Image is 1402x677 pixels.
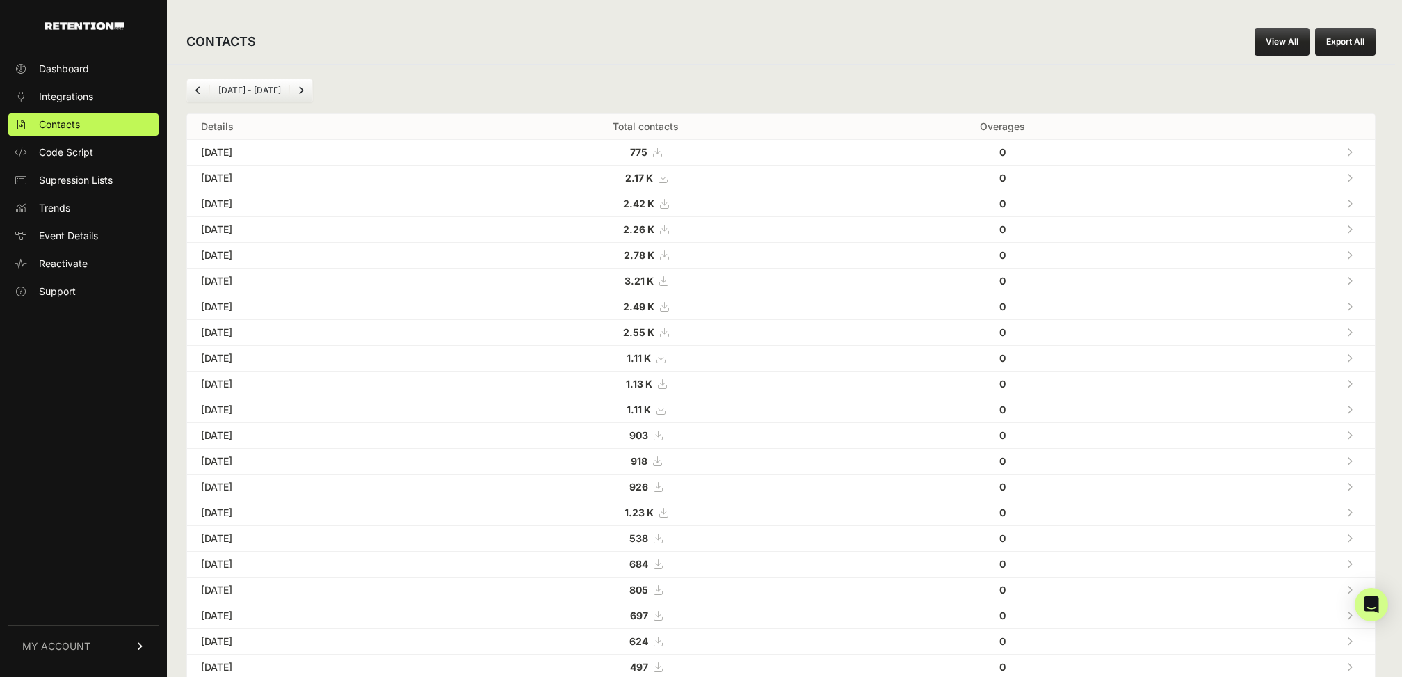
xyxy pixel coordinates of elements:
button: Export All [1315,28,1376,56]
strong: 0 [999,352,1006,364]
li: [DATE] - [DATE] [209,85,289,96]
a: 697 [630,610,662,621]
a: 2.17 K [625,172,667,184]
th: Total contacts [445,114,846,140]
strong: 3.21 K [625,275,654,287]
td: [DATE] [187,320,445,346]
td: [DATE] [187,294,445,320]
td: [DATE] [187,578,445,603]
a: 3.21 K [625,275,668,287]
strong: 2.42 K [623,198,654,209]
a: 926 [629,481,662,493]
strong: 1.11 K [627,352,651,364]
strong: 0 [999,378,1006,390]
td: [DATE] [187,243,445,269]
strong: 2.78 K [624,249,654,261]
strong: 497 [630,661,648,673]
td: [DATE] [187,346,445,372]
span: Reactivate [39,257,88,271]
strong: 684 [629,558,648,570]
strong: 918 [631,455,647,467]
strong: 624 [629,635,648,647]
strong: 2.17 K [625,172,653,184]
strong: 2.26 K [623,223,654,235]
span: Code Script [39,145,93,159]
strong: 0 [999,481,1006,493]
td: [DATE] [187,166,445,191]
th: Overages [846,114,1158,140]
span: Contacts [39,118,80,132]
strong: 0 [999,249,1006,261]
strong: 0 [999,507,1006,518]
strong: 0 [999,635,1006,647]
td: [DATE] [187,269,445,294]
a: 624 [629,635,662,647]
th: Details [187,114,445,140]
a: Reactivate [8,253,159,275]
a: 775 [630,146,661,158]
strong: 0 [999,172,1006,184]
a: Code Script [8,141,159,164]
strong: 0 [999,610,1006,621]
strong: 697 [630,610,648,621]
span: Trends [39,201,70,215]
td: [DATE] [187,526,445,552]
td: [DATE] [187,372,445,397]
strong: 2.55 K [623,326,654,338]
strong: 805 [629,584,648,596]
a: Dashboard [8,58,159,80]
strong: 538 [629,532,648,544]
strong: 2.49 K [623,301,654,312]
td: [DATE] [187,449,445,475]
td: [DATE] [187,191,445,217]
a: Supression Lists [8,169,159,191]
a: 2.78 K [624,249,668,261]
span: Event Details [39,229,98,243]
a: 805 [629,584,662,596]
strong: 1.11 K [627,404,651,415]
span: Integrations [39,90,93,104]
a: 538 [629,532,662,544]
td: [DATE] [187,500,445,526]
td: [DATE] [187,423,445,449]
td: [DATE] [187,140,445,166]
strong: 926 [629,481,648,493]
a: Previous [187,79,209,102]
a: Event Details [8,225,159,247]
a: View All [1255,28,1310,56]
td: [DATE] [187,629,445,655]
strong: 903 [629,429,648,441]
strong: 0 [999,532,1006,544]
strong: 0 [999,661,1006,673]
a: 918 [631,455,661,467]
img: Retention.com [45,22,124,30]
strong: 0 [999,146,1006,158]
a: 1.13 K [626,378,666,390]
strong: 0 [999,584,1006,596]
strong: 1.13 K [626,378,652,390]
td: [DATE] [187,475,445,500]
a: Support [8,280,159,303]
strong: 0 [999,198,1006,209]
a: 2.49 K [623,301,668,312]
a: 2.26 K [623,223,668,235]
td: [DATE] [187,397,445,423]
a: Trends [8,197,159,219]
a: Integrations [8,86,159,108]
strong: 0 [999,455,1006,467]
a: MY ACCOUNT [8,625,159,667]
strong: 0 [999,223,1006,235]
strong: 0 [999,275,1006,287]
strong: 775 [630,146,647,158]
a: 2.55 K [623,326,668,338]
span: Dashboard [39,62,89,76]
a: 903 [629,429,662,441]
a: 2.42 K [623,198,668,209]
strong: 0 [999,404,1006,415]
strong: 0 [999,558,1006,570]
strong: 1.23 K [625,507,654,518]
a: 684 [629,558,662,570]
td: [DATE] [187,552,445,578]
strong: 0 [999,301,1006,312]
a: Next [290,79,312,102]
